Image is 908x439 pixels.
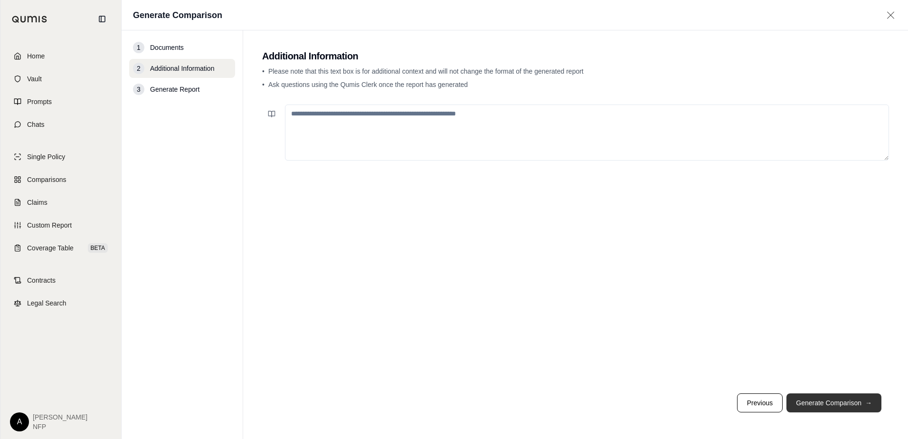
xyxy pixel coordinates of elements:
a: Single Policy [6,146,115,167]
span: Additional Information [150,64,214,73]
div: 3 [133,84,144,95]
a: Coverage TableBETA [6,238,115,258]
span: Ask questions using the Qumis Clerk once the report has generated [268,81,468,88]
span: Coverage Table [27,243,74,253]
a: Vault [6,68,115,89]
span: Contracts [27,276,56,285]
img: Qumis Logo [12,16,47,23]
span: Single Policy [27,152,65,162]
span: BETA [88,243,108,253]
h2: Additional Information [262,49,889,63]
span: • [262,67,265,75]
a: Chats [6,114,115,135]
a: Custom Report [6,215,115,236]
span: Vault [27,74,42,84]
span: NFP [33,422,87,431]
span: Documents [150,43,184,52]
span: Legal Search [27,298,66,308]
span: [PERSON_NAME] [33,412,87,422]
a: Prompts [6,91,115,112]
span: Please note that this text box is for additional context and will not change the format of the ge... [268,67,584,75]
span: Comparisons [27,175,66,184]
span: Generate Report [150,85,199,94]
button: Previous [737,393,783,412]
span: Custom Report [27,220,72,230]
span: → [865,398,872,408]
a: Legal Search [6,293,115,314]
a: Home [6,46,115,67]
button: Collapse sidebar [95,11,110,27]
span: • [262,81,265,88]
div: 1 [133,42,144,53]
button: Generate Comparison→ [786,393,881,412]
h1: Generate Comparison [133,9,222,22]
span: Prompts [27,97,52,106]
a: Comparisons [6,169,115,190]
a: Contracts [6,270,115,291]
span: Home [27,51,45,61]
div: A [10,412,29,431]
div: 2 [133,63,144,74]
span: Claims [27,198,47,207]
span: Chats [27,120,45,129]
a: Claims [6,192,115,213]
